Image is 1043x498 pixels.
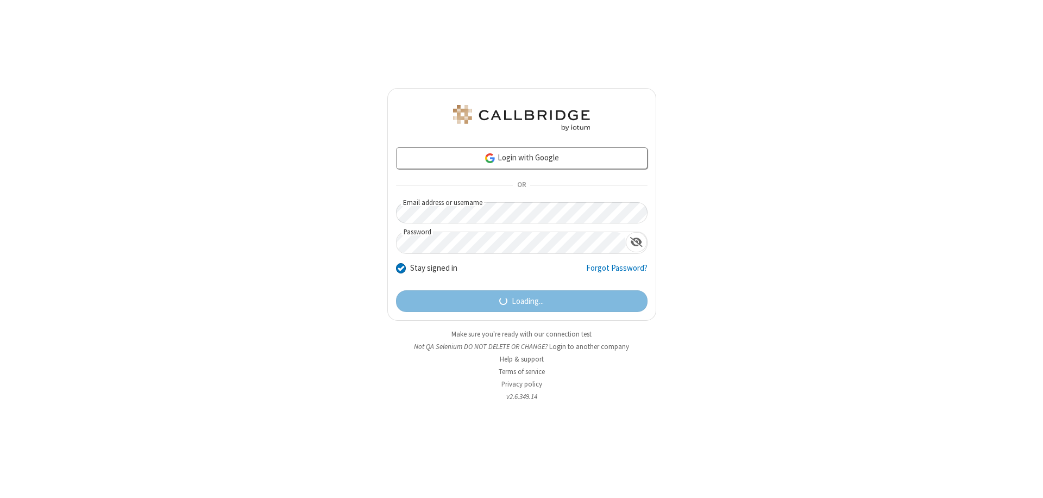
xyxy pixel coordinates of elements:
a: Make sure you're ready with our connection test [451,329,592,339]
li: Not QA Selenium DO NOT DELETE OR CHANGE? [387,341,656,352]
button: Loading... [396,290,648,312]
input: Email address or username [396,202,648,223]
a: Help & support [500,354,544,364]
div: Show password [626,232,647,252]
a: Login with Google [396,147,648,169]
label: Stay signed in [410,262,457,275]
button: Login to another company [549,341,629,352]
img: QA Selenium DO NOT DELETE OR CHANGE [451,105,592,131]
a: Privacy policy [501,379,542,389]
a: Terms of service [499,367,545,376]
span: OR [513,178,530,194]
a: Forgot Password? [586,262,648,283]
img: google-icon.png [484,152,496,164]
li: v2.6.349.14 [387,391,656,402]
input: Password [397,232,626,253]
span: Loading... [512,295,544,308]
